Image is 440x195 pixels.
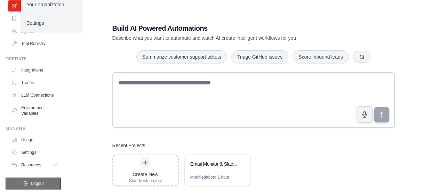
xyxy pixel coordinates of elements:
[8,147,61,158] a: Settings
[405,162,440,195] div: Widget de chat
[6,178,61,189] button: Logout
[8,134,61,145] a: Usage
[6,56,61,62] div: Operate
[405,162,440,195] iframe: Chat Widget
[357,106,373,122] button: Click to speak your automation idea
[21,17,82,29] a: Settings
[8,77,61,88] a: Traces
[8,0,61,12] a: Crew Studio
[112,142,145,149] h3: Recent Projects
[8,65,61,76] a: Integrations
[8,159,61,171] button: Resources
[190,174,230,180] div: Modified about 1 hour
[129,178,162,183] div: Start fresh project
[8,25,61,37] a: Agents
[8,13,61,24] a: Marketplace
[190,160,238,167] div: Email Monitor & Slack Alerter
[6,126,61,132] div: Manage
[31,181,44,186] span: Logout
[293,50,349,63] button: Score inbound leads
[129,171,162,178] div: Create New
[353,51,370,63] button: Get new suggestions
[21,162,41,168] span: Resources
[8,38,61,49] a: Tool Registry
[231,50,288,63] button: Triage GitHub issues
[112,35,346,42] p: Describe what you want to automate and watch AI create intelligent workflows for you
[136,50,227,63] button: Summarize customer support tickets
[8,90,61,101] a: LLM Connections
[112,23,346,33] h1: Build AI Powered Automations
[8,102,61,119] a: Environment Variables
